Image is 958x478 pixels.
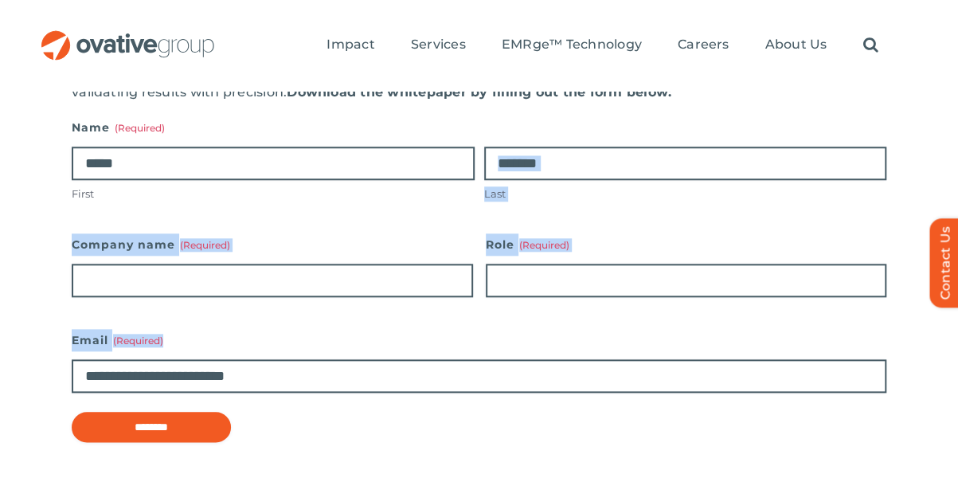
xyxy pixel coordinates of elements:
[72,186,475,202] label: First
[113,335,163,347] span: (Required)
[327,37,374,54] a: Impact
[327,20,878,71] nav: Menu
[72,233,473,256] label: Company name
[40,29,216,44] a: OG_Full_horizontal_RGB
[411,37,466,54] a: Services
[764,37,827,54] a: About Us
[862,37,878,54] a: Search
[327,37,374,53] span: Impact
[519,239,569,251] span: (Required)
[502,37,642,54] a: EMRge™ Technology
[502,37,642,53] span: EMRge™ Technology
[484,186,887,202] label: Last
[72,329,886,351] label: Email
[764,37,827,53] span: About Us
[411,37,466,53] span: Services
[115,122,165,134] span: (Required)
[72,116,165,139] legend: Name
[678,37,729,53] span: Careers
[287,84,671,100] b: Download the whitepaper by filling out the form below:
[180,239,230,251] span: (Required)
[486,233,887,256] label: Role
[678,37,729,54] a: Careers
